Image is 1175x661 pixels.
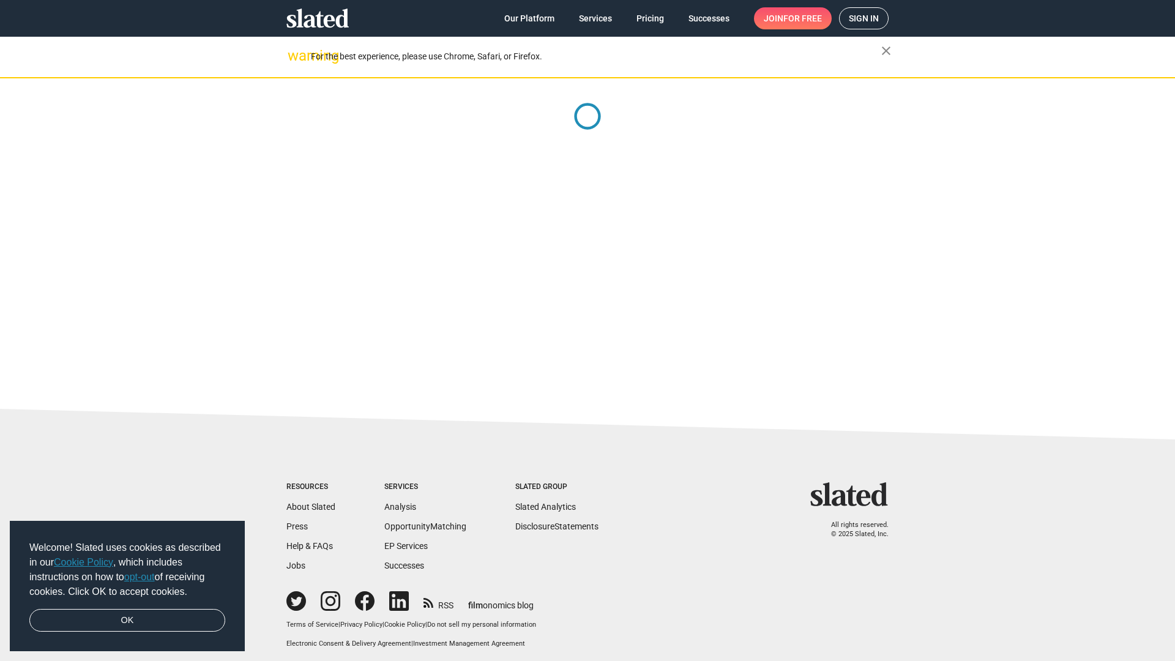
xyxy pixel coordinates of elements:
[413,640,525,648] a: Investment Management Agreement
[783,7,822,29] span: for free
[627,7,674,29] a: Pricing
[384,502,416,512] a: Analysis
[384,521,466,531] a: OpportunityMatching
[425,621,427,629] span: |
[384,541,428,551] a: EP Services
[494,7,564,29] a: Our Platform
[569,7,622,29] a: Services
[515,521,599,531] a: DisclosureStatements
[288,48,302,63] mat-icon: warning
[515,482,599,492] div: Slated Group
[340,621,382,629] a: Privacy Policy
[423,592,453,611] a: RSS
[10,521,245,652] div: cookieconsent
[286,521,308,531] a: Press
[54,557,113,567] a: Cookie Policy
[286,541,333,551] a: Help & FAQs
[754,7,832,29] a: Joinfor free
[764,7,822,29] span: Join
[411,640,413,648] span: |
[286,561,305,570] a: Jobs
[384,621,425,629] a: Cookie Policy
[29,540,225,599] span: Welcome! Slated uses cookies as described in our , which includes instructions on how to of recei...
[29,609,225,632] a: dismiss cookie message
[384,482,466,492] div: Services
[468,600,483,610] span: film
[579,7,612,29] span: Services
[286,502,335,512] a: About Slated
[286,640,411,648] a: Electronic Consent & Delivery Agreement
[427,621,536,630] button: Do not sell my personal information
[839,7,889,29] a: Sign in
[849,8,879,29] span: Sign in
[679,7,739,29] a: Successes
[286,482,335,492] div: Resources
[384,561,424,570] a: Successes
[338,621,340,629] span: |
[504,7,554,29] span: Our Platform
[124,572,155,582] a: opt-out
[286,621,338,629] a: Terms of Service
[382,621,384,629] span: |
[311,48,881,65] div: For the best experience, please use Chrome, Safari, or Firefox.
[688,7,729,29] span: Successes
[468,590,534,611] a: filmonomics blog
[818,521,889,539] p: All rights reserved. © 2025 Slated, Inc.
[879,43,893,58] mat-icon: close
[636,7,664,29] span: Pricing
[515,502,576,512] a: Slated Analytics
